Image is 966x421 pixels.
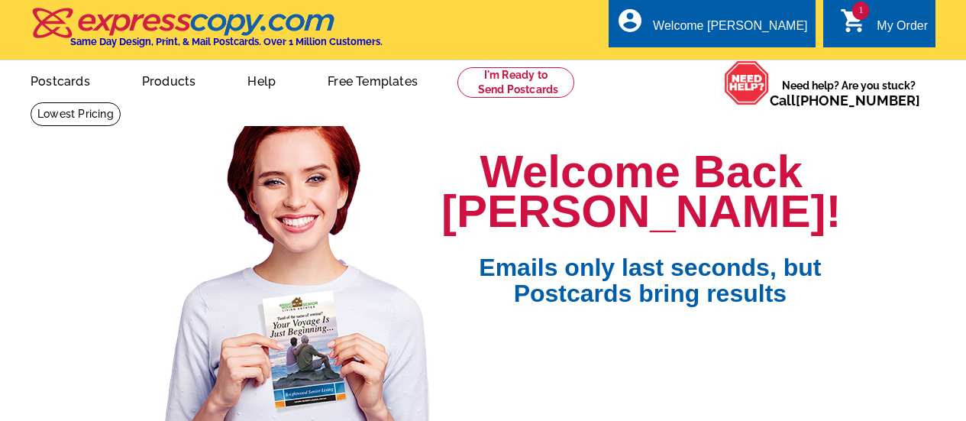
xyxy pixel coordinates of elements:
[770,92,920,108] span: Call
[770,78,928,108] span: Need help? Are you stuck?
[31,18,383,47] a: Same Day Design, Print, & Mail Postcards. Over 1 Million Customers.
[441,152,841,232] h1: Welcome Back [PERSON_NAME]!
[70,36,383,47] h4: Same Day Design, Print, & Mail Postcards. Over 1 Million Customers.
[852,2,869,20] span: 1
[840,7,867,34] i: shopping_cart
[459,232,841,306] span: Emails only last seconds, but Postcards bring results
[118,62,221,98] a: Products
[653,19,807,40] div: Welcome [PERSON_NAME]
[724,60,770,105] img: help
[223,62,300,98] a: Help
[796,92,920,108] a: [PHONE_NUMBER]
[877,19,928,40] div: My Order
[303,62,442,98] a: Free Templates
[616,7,644,34] i: account_circle
[840,17,928,36] a: 1 shopping_cart My Order
[6,62,115,98] a: Postcards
